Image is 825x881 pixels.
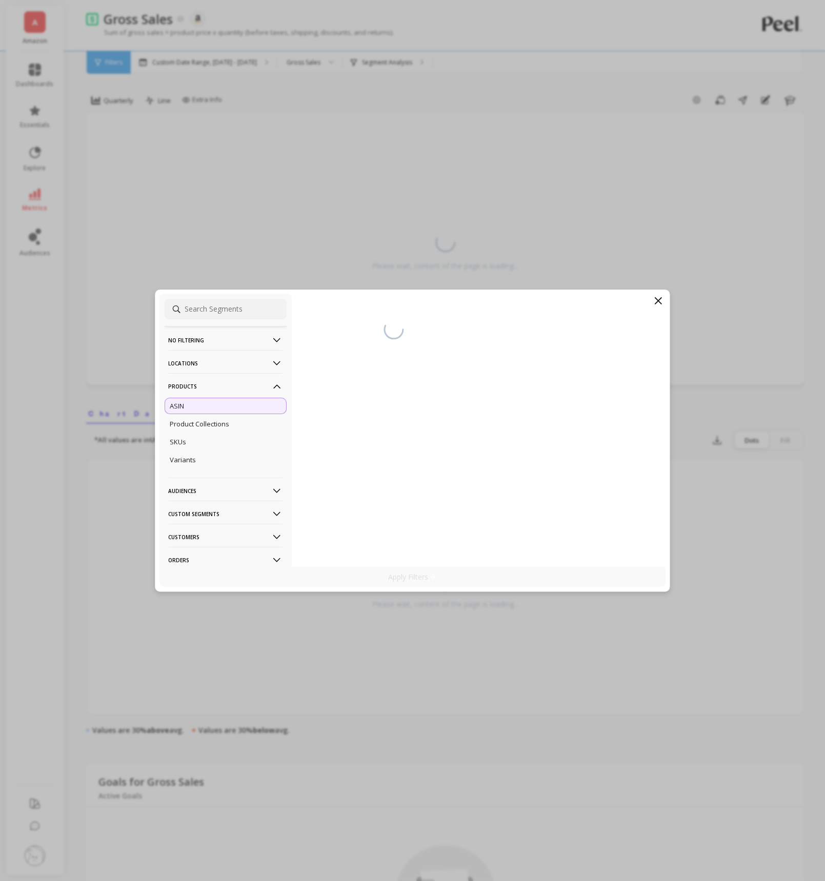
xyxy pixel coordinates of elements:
p: Product Collections [170,419,230,428]
p: No filtering [169,327,283,353]
input: Search Segments [165,299,287,319]
p: Variants [170,455,196,464]
p: Customers [169,524,283,550]
p: ASIN [170,401,185,411]
p: Audiences [169,478,283,504]
p: SKUs [170,437,187,446]
p: Apply Filters [388,572,437,582]
p: Custom Segments [169,501,283,527]
p: Locations [169,350,283,376]
p: Products [169,373,283,399]
p: Orders [169,547,283,573]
